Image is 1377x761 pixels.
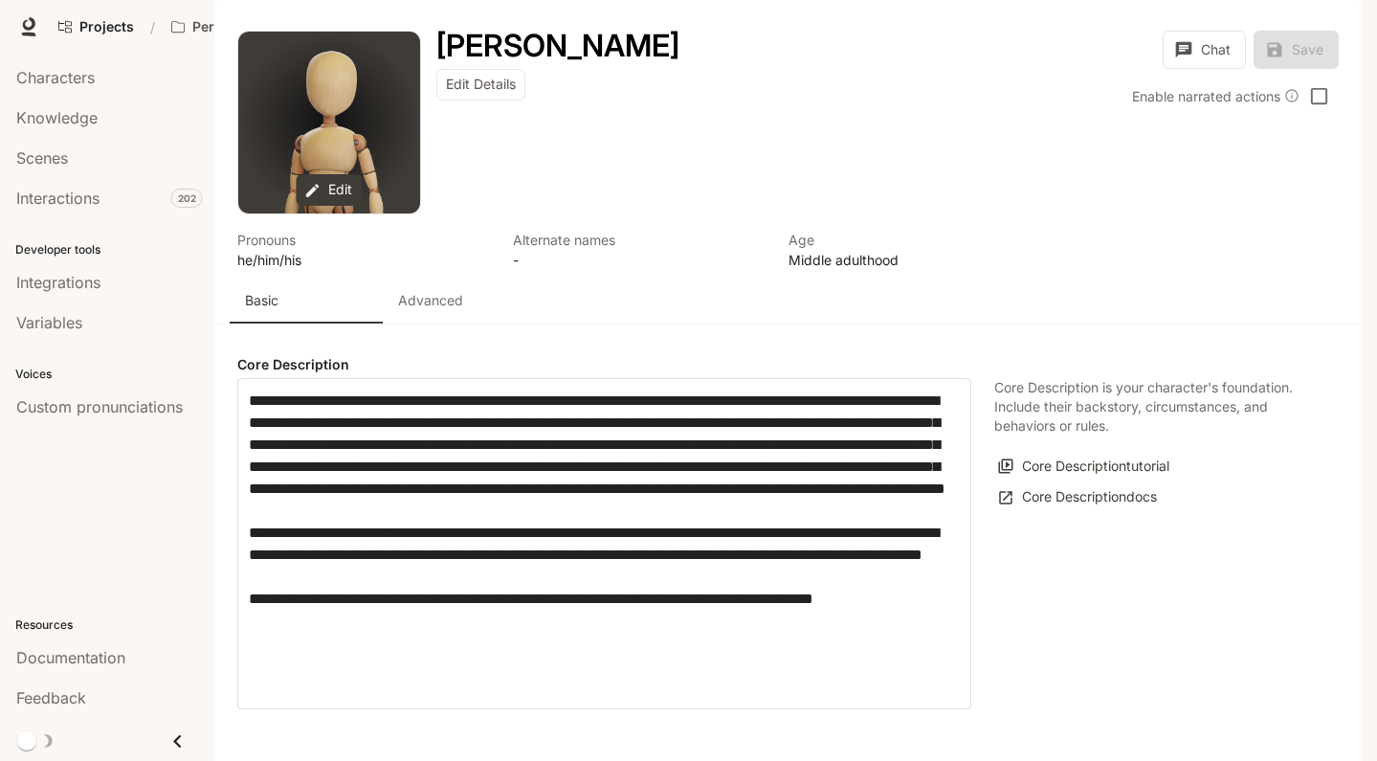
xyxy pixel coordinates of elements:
span: Projects [79,19,134,35]
button: Open character avatar dialog [238,32,420,213]
a: Go to projects [50,8,143,46]
button: Open character details dialog [788,230,1041,270]
p: Advanced [398,291,463,310]
p: Age [788,230,1041,250]
button: Open character details dialog [513,230,766,270]
p: Alternate names [513,230,766,250]
button: Open character details dialog [237,230,490,270]
button: Core Descriptiontutorial [994,451,1174,482]
a: Core Descriptiondocs [994,481,1162,513]
button: Chat [1163,31,1246,69]
button: Open character details dialog [436,31,679,61]
p: Pronouns [237,230,490,250]
p: Persona playground [192,19,300,35]
p: Middle adulthood [788,250,1041,270]
div: / [143,17,163,37]
h1: [PERSON_NAME] [436,27,679,64]
p: - [513,250,766,270]
h4: Core Description [237,355,971,374]
div: Enable narrated actions [1132,86,1299,106]
button: Edit [296,174,362,206]
p: he/him/his [237,250,490,270]
button: Open workspace menu [163,8,329,46]
p: Core Description is your character's foundation. Include their backstory, circumstances, and beha... [994,378,1316,436]
div: Avatar image [238,32,420,213]
button: Edit Details [436,69,525,101]
div: label [237,378,971,709]
p: Basic [245,291,278,310]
